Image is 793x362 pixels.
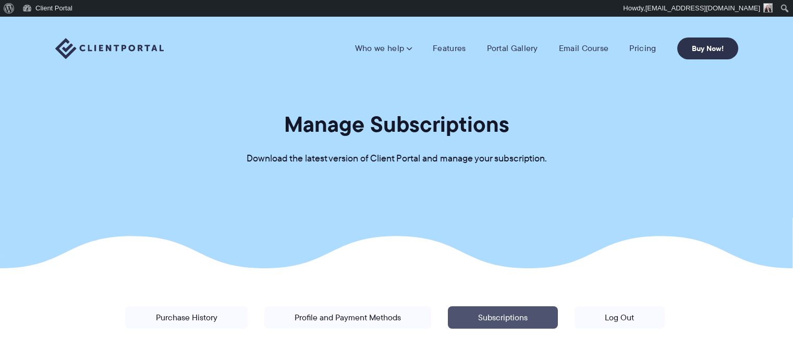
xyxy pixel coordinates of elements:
span: [EMAIL_ADDRESS][DOMAIN_NAME] [645,4,760,12]
a: Portal Gallery [487,43,538,54]
p: Download the latest version of Client Portal and manage your subscription. [247,151,547,167]
h1: Manage Subscriptions [284,110,509,138]
a: Log Out [575,306,664,329]
a: Pricing [629,43,656,54]
a: Profile and Payment Methods [264,306,431,329]
a: Who we help [355,43,412,54]
a: Features [433,43,466,54]
a: Email Course [559,43,609,54]
a: Purchase History [125,306,247,329]
a: Buy Now! [677,38,738,59]
a: Subscriptions [448,306,558,329]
